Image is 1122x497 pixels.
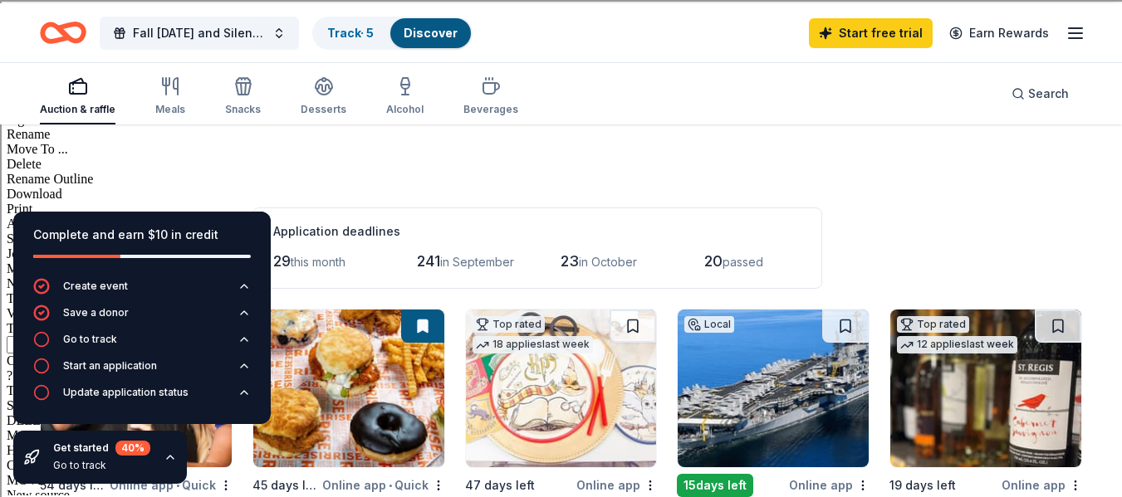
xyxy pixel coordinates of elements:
div: Create event [63,280,128,293]
button: Snacks [225,70,261,124]
a: Home [40,13,86,52]
a: Discover [404,26,458,40]
div: Add Outline Template [7,218,1115,233]
span: Search [1028,84,1069,104]
div: Beverages [463,103,518,116]
div: CANCEL [7,355,1115,370]
div: Download [7,188,1115,203]
div: Delete [7,158,1115,173]
div: Meals [155,103,185,116]
div: This outline has no content. Would you like to delete it? [7,385,1115,400]
div: Go to track [53,459,150,472]
div: Go to track [63,333,117,346]
div: Desserts [301,103,346,116]
div: Alcohol [386,103,424,116]
span: Fall [DATE] and Silent Auction [133,23,266,43]
div: CANCEL [7,460,1115,475]
button: Update application status [33,384,251,411]
div: Update application status [63,386,189,399]
div: DELETE [7,415,1115,430]
input: Search outlines [7,22,154,39]
div: Move To ... [7,144,1115,158]
div: Home [7,7,347,22]
button: Go to track [33,331,251,358]
button: Save a donor [33,305,251,331]
div: Complete and earn $10 in credit [33,225,251,245]
div: Options [7,99,1115,114]
div: Move to ... [7,430,1115,445]
button: Auction & raffle [40,70,115,124]
div: Snacks [225,103,261,116]
div: Sort A > Z [7,39,1115,54]
div: Save a donor [63,306,129,319]
button: Start an application [33,358,251,384]
div: Magazine [7,263,1115,278]
div: Television/Radio [7,293,1115,308]
div: Newspaper [7,278,1115,293]
div: SAVE AND GO HOME [7,400,1115,415]
button: Create event [33,278,251,305]
div: 40 % [115,441,150,456]
div: Sort New > Old [7,54,1115,69]
div: Journal [7,248,1115,263]
div: Delete [7,84,1115,99]
button: Search [998,77,1082,110]
button: Meals [155,70,185,124]
div: Start an application [63,359,157,373]
div: Rename Outline [7,173,1115,188]
a: Start free trial [809,18,933,48]
a: Earn Rewards [939,18,1059,48]
button: Track· 5Discover [312,17,473,50]
button: Alcohol [386,70,424,124]
div: Visual Art [7,308,1115,323]
div: Get started [53,441,150,456]
button: Beverages [463,70,518,124]
div: Rename [7,129,1115,144]
div: Sign out [7,114,1115,129]
div: Move To ... [7,69,1115,84]
div: MOVE [7,475,1115,490]
div: Print [7,203,1115,218]
a: Track· 5 [327,26,374,40]
div: ??? [7,370,1115,385]
button: Desserts [301,70,346,124]
div: Home [7,445,1115,460]
div: Auction & raffle [40,103,115,116]
div: TODO: put dlg title [7,323,1115,338]
div: Search for Source [7,233,1115,248]
button: Fall [DATE] and Silent Auction [100,17,299,50]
